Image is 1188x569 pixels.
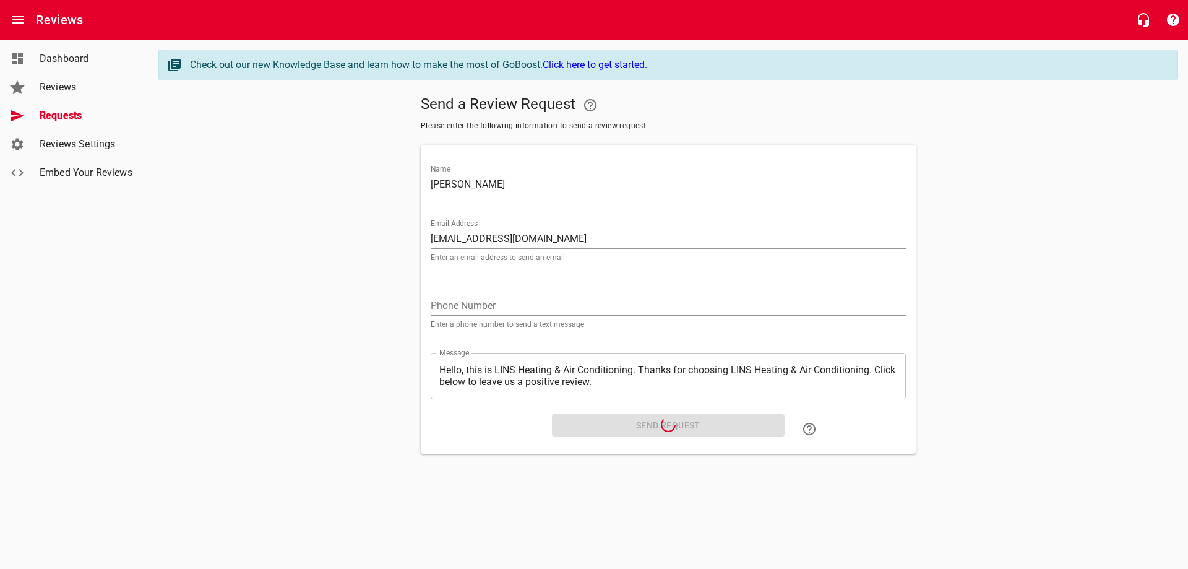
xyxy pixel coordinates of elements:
[421,120,916,132] span: Please enter the following information to send a review request.
[40,51,134,66] span: Dashboard
[40,108,134,123] span: Requests
[794,414,824,444] a: Learn how to "Send a Review Request"
[190,58,1165,72] div: Check out our new Knowledge Base and learn how to make the most of GoBoost.
[543,59,647,71] a: Click here to get started.
[3,5,33,35] button: Open drawer
[40,165,134,180] span: Embed Your Reviews
[431,254,906,261] p: Enter an email address to send an email.
[1158,5,1188,35] button: Support Portal
[575,90,605,120] a: Your Google or Facebook account must be connected to "Send a Review Request"
[40,137,134,152] span: Reviews Settings
[431,220,478,227] label: Email Address
[40,80,134,95] span: Reviews
[431,321,906,328] p: Enter a phone number to send a text message.
[431,165,450,173] label: Name
[421,90,916,120] h5: Send a Review Request
[1129,5,1158,35] button: Live Chat
[439,364,897,388] textarea: Hello, this is LINS Heating & Air Conditioning. Thanks for choosing LINS Heating & Air Conditioni...
[36,10,83,30] h6: Reviews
